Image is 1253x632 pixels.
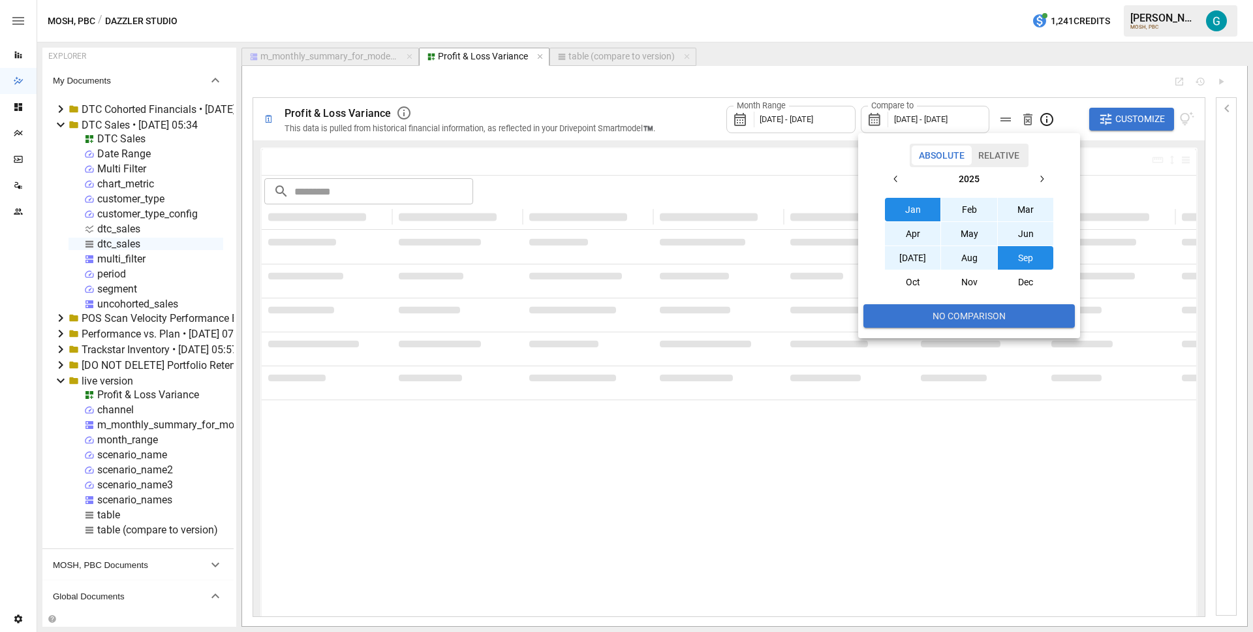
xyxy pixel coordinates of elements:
[885,270,941,294] button: Oct
[998,198,1054,221] button: Mar
[885,198,941,221] button: Jan
[998,222,1054,245] button: Jun
[912,146,972,165] button: Absolute
[885,246,941,270] button: [DATE]
[941,246,997,270] button: Aug
[941,198,997,221] button: Feb
[941,222,997,245] button: May
[998,270,1054,294] button: Dec
[941,270,997,294] button: Nov
[885,222,941,245] button: Apr
[908,167,1030,191] button: 2025
[863,304,1075,328] button: No Comparison
[971,146,1027,165] button: Relative
[998,246,1054,270] button: Sep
